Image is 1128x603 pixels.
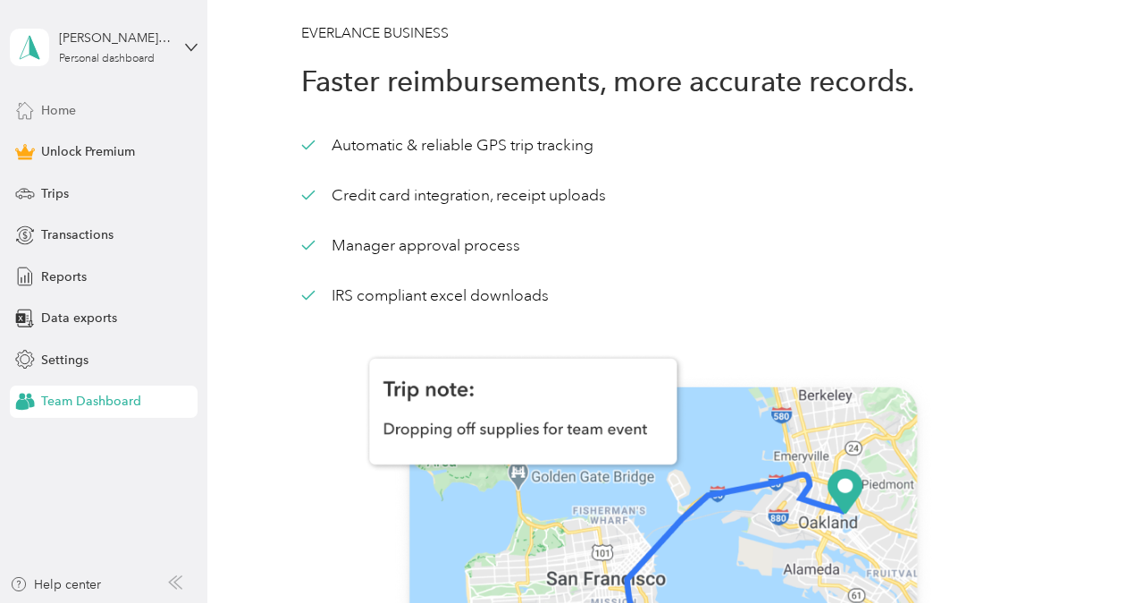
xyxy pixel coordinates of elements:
span: Trips [41,184,69,203]
div: Automatic & reliable GPS trip tracking [301,134,593,157]
span: Data exports [41,309,117,327]
span: Unlock Premium [41,142,135,161]
h1: Faster reimbursements, more accurate records. [301,60,1024,103]
h3: EVERLANCE BUSINESS [301,22,1024,45]
div: Personal dashboard [59,54,155,64]
span: Settings [41,351,88,369]
span: Transactions [41,225,114,244]
div: [PERSON_NAME][EMAIL_ADDRESS][PERSON_NAME][DOMAIN_NAME] [59,29,171,47]
span: Team Dashboard [41,392,141,411]
div: Credit card integration, receipt uploads [301,184,606,207]
span: Reports [41,268,87,286]
iframe: Everlance-gr Chat Button Frame [1028,503,1128,603]
span: Home [41,101,76,120]
button: Help center [10,575,101,594]
div: IRS compliant excel downloads [301,285,549,307]
div: Manager approval process [301,234,520,257]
